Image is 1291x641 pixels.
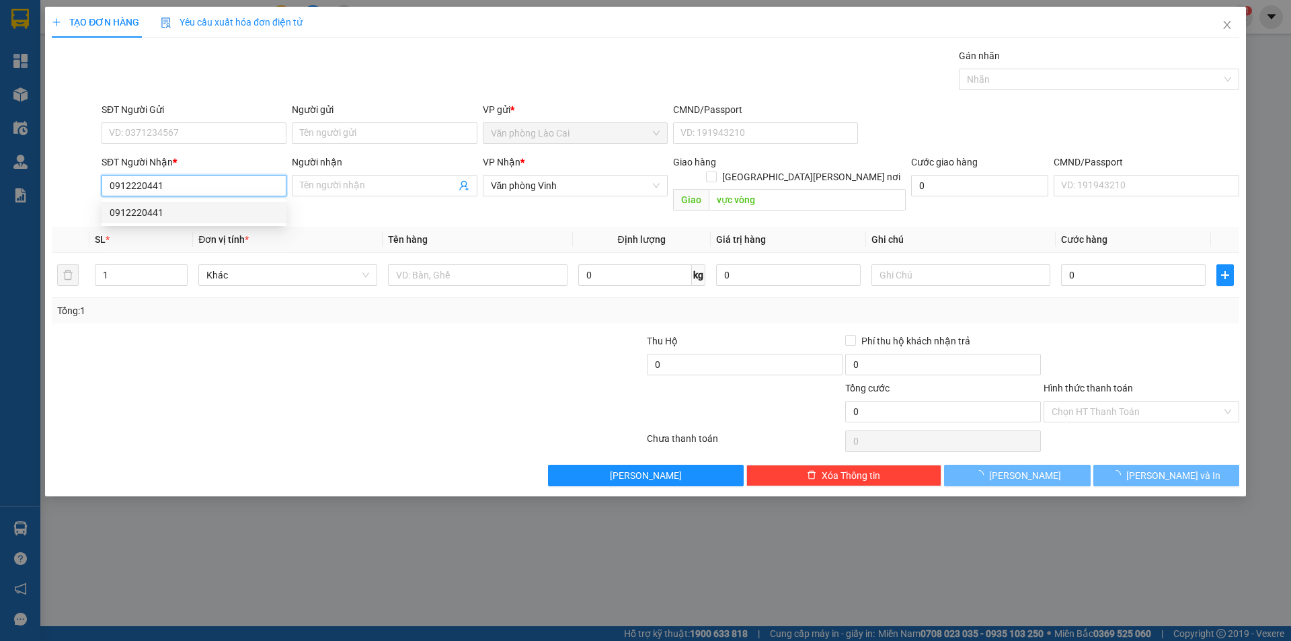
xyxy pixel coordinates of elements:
span: loading [974,470,989,480]
button: [PERSON_NAME] [944,465,1090,486]
span: Xóa Thông tin [822,468,880,483]
span: Yêu cầu xuất hóa đơn điện tử [161,17,303,28]
div: CMND/Passport [673,102,858,117]
span: Tổng cước [845,383,890,393]
div: SĐT Người Gửi [102,102,286,117]
span: Giao [673,189,709,211]
span: plus [1217,270,1233,280]
th: Ghi chú [866,227,1056,253]
div: 0912220441 [110,205,278,220]
span: Cước hàng [1061,234,1107,245]
label: Hình thức thanh toán [1044,383,1133,393]
div: Tổng: 1 [57,303,498,318]
span: TẠO ĐƠN HÀNG [52,17,139,28]
div: CMND/Passport [1054,155,1239,169]
span: Văn phòng Vinh [491,176,660,196]
span: Phí thu hộ khách nhận trả [856,334,976,348]
span: VP Nhận [483,157,520,167]
button: [PERSON_NAME] và In [1093,465,1239,486]
div: Người nhận [292,155,477,169]
span: Giá trị hàng [716,234,766,245]
span: Khác [206,265,369,285]
button: Close [1208,7,1246,44]
label: Cước giao hàng [911,157,978,167]
span: [PERSON_NAME] [989,468,1061,483]
span: [PERSON_NAME] và In [1126,468,1220,483]
button: [PERSON_NAME] [548,465,744,486]
span: Đơn vị tính [198,234,249,245]
div: Chưa thanh toán [645,431,844,455]
span: Thu Hộ [647,336,678,346]
span: [PERSON_NAME] [610,468,682,483]
div: SĐT Người Nhận [102,155,286,169]
button: delete [57,264,79,286]
span: plus [52,17,61,27]
span: close [1222,20,1233,30]
span: kg [692,264,705,286]
input: Ghi Chú [871,264,1050,286]
div: 0912220441 [102,202,286,223]
span: delete [807,470,816,481]
button: deleteXóa Thông tin [746,465,942,486]
div: VP gửi [483,102,668,117]
span: loading [1111,470,1126,480]
button: plus [1216,264,1234,286]
label: Gán nhãn [959,50,1000,61]
span: SL [95,234,106,245]
img: icon [161,17,171,28]
span: Định lượng [618,234,666,245]
input: VD: Bàn, Ghế [388,264,567,286]
input: Dọc đường [709,189,906,211]
span: user-add [459,180,469,191]
input: Cước giao hàng [911,175,1048,196]
span: Tên hàng [388,234,428,245]
span: [GEOGRAPHIC_DATA][PERSON_NAME] nơi [717,169,906,184]
div: Người gửi [292,102,477,117]
input: 0 [716,264,861,286]
span: Giao hàng [673,157,716,167]
span: Văn phòng Lào Cai [491,123,660,143]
